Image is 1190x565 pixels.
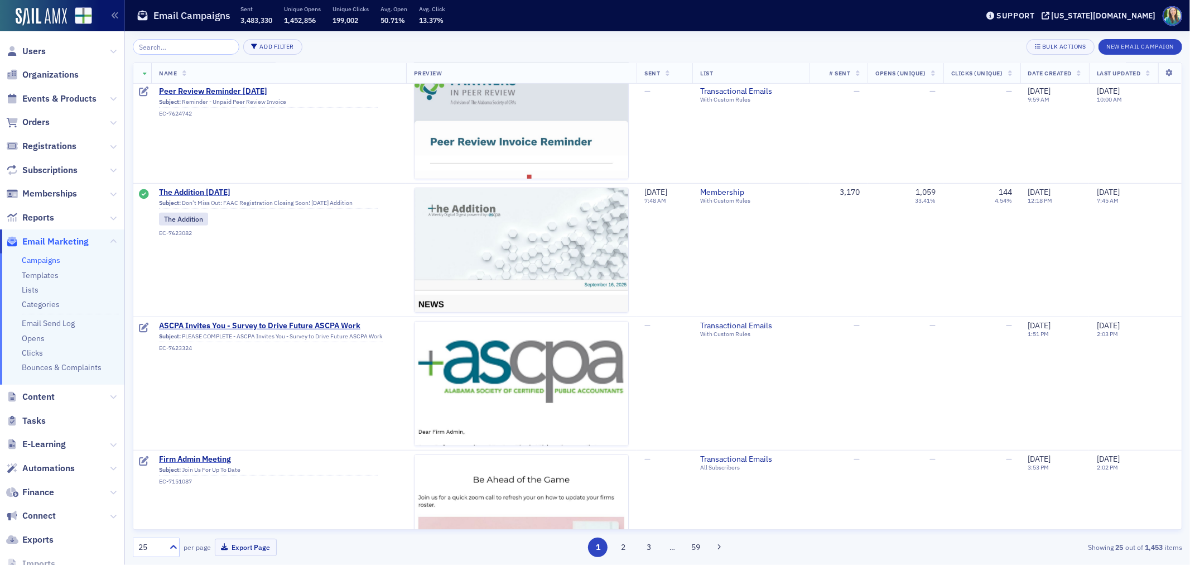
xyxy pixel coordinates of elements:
span: — [1006,320,1013,331]
span: Organizations [22,69,79,81]
div: 4.54% [995,197,1013,204]
span: 3,483,330 [240,16,272,25]
button: 2 [614,538,633,557]
button: 1 [588,538,608,557]
a: Opens [22,333,45,343]
a: SailAMX [16,8,67,26]
a: E-Learning [6,438,66,451]
div: 33.41% [915,197,936,204]
a: Email Send Log [22,318,75,328]
div: With Custom Rules [700,331,802,338]
a: Membership [700,188,802,198]
span: — [644,454,651,464]
time: 12:18 PM [1028,197,1053,204]
a: Transactional Emails [700,87,802,97]
span: Users [22,45,46,58]
p: Avg. Open [380,5,407,13]
time: 10:00 AM [1097,96,1122,104]
span: — [1006,86,1013,96]
div: 3,170 [817,188,860,198]
span: Transactional Emails [700,321,802,331]
a: Email Marketing [6,236,89,248]
div: Reminder - Unpaid Peer Review Invoice [159,98,378,108]
span: — [644,320,651,331]
div: Showing out of items [840,542,1182,552]
span: [DATE] [1097,320,1120,331]
div: Draft [139,323,150,334]
span: Profile [1163,6,1182,26]
a: Reports [6,212,54,224]
button: [US_STATE][DOMAIN_NAME] [1042,12,1160,20]
a: Events & Products [6,93,97,105]
time: 7:45 AM [1097,197,1119,204]
span: Registrations [22,140,76,152]
span: — [929,454,936,464]
div: Draft [139,456,150,467]
button: 3 [639,538,658,557]
time: 2:03 PM [1097,330,1118,338]
span: — [854,320,860,331]
img: SailAMX [75,7,92,25]
a: Categories [22,299,60,309]
span: — [1006,454,1013,464]
span: — [929,86,936,96]
span: — [854,454,860,464]
a: Clicks [22,348,43,358]
div: 144 [999,188,1013,198]
div: The Addition [159,213,208,225]
h1: Email Campaigns [153,9,230,22]
div: EC-7623324 [159,344,383,352]
span: Exports [22,534,54,546]
span: Peer Review Reminder [DATE] [159,87,378,97]
a: Connect [6,510,56,522]
span: Subscriptions [22,164,78,176]
span: Automations [22,462,75,475]
div: 25 [138,542,163,553]
span: [DATE] [1097,454,1120,464]
div: With Custom Rules [700,97,802,104]
a: The Addition [DATE] [159,188,378,198]
label: per page [184,542,211,552]
div: Sent [139,189,150,200]
span: Opens (Unique) [875,69,926,77]
span: [DATE] [1028,86,1051,96]
span: Preview [414,69,442,77]
a: Campaigns [22,255,60,265]
a: Templates [22,270,59,280]
a: New Email Campaign [1099,41,1182,51]
span: Subject: [159,333,181,340]
button: 59 [686,538,705,557]
span: List [700,69,713,77]
span: Events & Products [22,93,97,105]
span: 199,002 [333,16,358,25]
span: Sent [644,69,660,77]
a: View Homepage [67,7,92,26]
span: — [854,86,860,96]
time: 1:51 PM [1028,330,1049,338]
span: Subject: [159,199,181,207]
p: Avg. Click [419,5,445,13]
time: 9:59 AM [1028,96,1050,104]
span: Email Marketing [22,236,89,248]
strong: 25 [1114,542,1125,552]
div: 1,059 [916,188,936,198]
a: Tasks [6,415,46,427]
span: Date Created [1028,69,1072,77]
a: Content [6,391,55,403]
a: ASCPA Invites You - Survey to Drive Future ASCPA Work [159,321,383,331]
a: Automations [6,462,75,475]
p: Unique Opens [284,5,321,13]
div: EC-7151087 [159,478,378,485]
button: New Email Campaign [1099,39,1182,55]
span: Tasks [22,415,46,427]
div: With Custom Rules [700,197,802,204]
button: Add Filter [243,39,302,55]
span: Content [22,391,55,403]
span: [DATE] [1028,320,1051,331]
time: 3:53 PM [1028,463,1049,471]
span: Finance [22,486,54,499]
span: Memberships [22,188,77,200]
span: [DATE] [1097,86,1120,96]
span: — [929,320,936,331]
span: # Sent [829,69,850,77]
